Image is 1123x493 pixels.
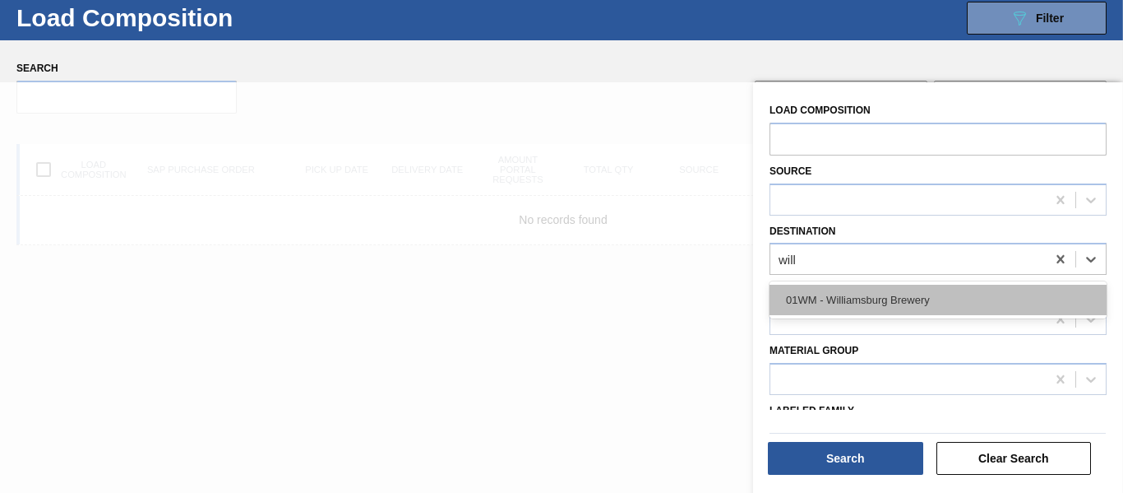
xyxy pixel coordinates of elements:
button: Cancel Compositions [934,81,1107,114]
button: Search [768,442,923,475]
button: Clear Search [936,442,1092,475]
div: 01WM - Williamsburg Brewery [769,285,1107,315]
span: Filter [1036,12,1064,25]
label: Source [769,165,811,177]
h1: Load Composition [16,8,270,27]
button: Accept Compositions [755,81,927,114]
label: Labeled Family [769,405,854,416]
label: Search [16,57,237,81]
label: Material Group [769,345,858,356]
label: Load composition [769,105,871,116]
label: Destination [769,226,835,237]
button: Filter [967,2,1107,35]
